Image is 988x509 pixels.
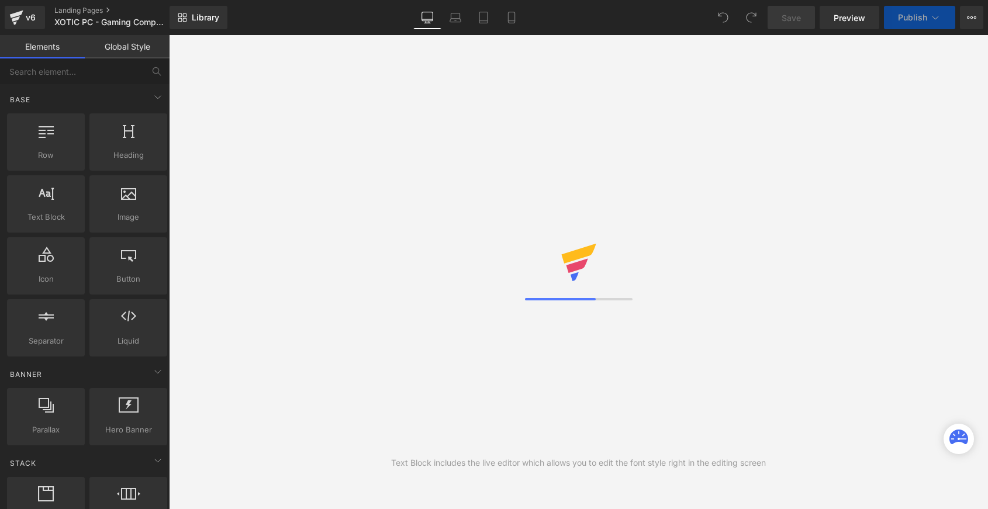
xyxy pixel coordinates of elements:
div: v6 [23,10,38,25]
span: Preview [834,12,865,24]
span: Publish [898,13,927,22]
button: Undo [711,6,735,29]
span: Library [192,12,219,23]
a: Landing Pages [54,6,189,15]
span: Icon [11,273,81,285]
span: Save [782,12,801,24]
span: Row [11,149,81,161]
a: Desktop [413,6,441,29]
span: Hero Banner [93,424,164,436]
span: Banner [9,369,43,380]
a: New Library [170,6,227,29]
a: Global Style [85,35,170,58]
span: Heading [93,149,164,161]
a: Laptop [441,6,469,29]
button: Publish [884,6,955,29]
span: Image [93,211,164,223]
a: v6 [5,6,45,29]
button: More [960,6,983,29]
a: Preview [820,6,879,29]
span: Stack [9,458,37,469]
span: Separator [11,335,81,347]
div: Text Block includes the live editor which allows you to edit the font style right in the editing ... [391,456,766,469]
span: XOTIC PC - Gaming Computers - Support [54,18,167,27]
a: Tablet [469,6,498,29]
span: Text Block [11,211,81,223]
span: Base [9,94,32,105]
button: Redo [740,6,763,29]
span: Parallax [11,424,81,436]
span: Button [93,273,164,285]
span: Liquid [93,335,164,347]
a: Mobile [498,6,526,29]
